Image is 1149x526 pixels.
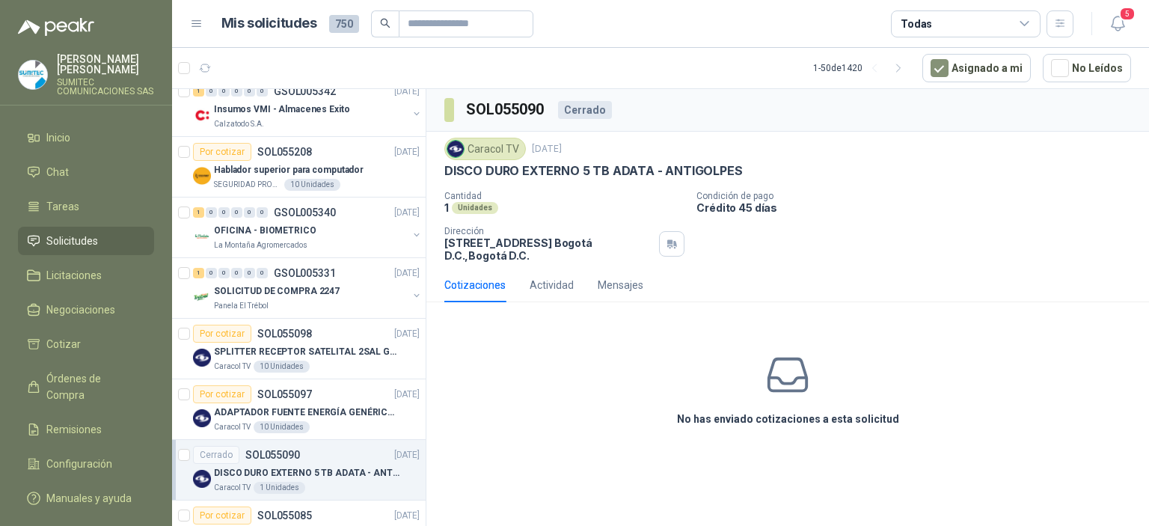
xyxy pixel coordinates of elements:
a: Por cotizarSOL055097[DATE] Company LogoADAPTADOR FUENTE ENERGÍA GENÉRICO 24V 1ACaracol TV10 Unidades [172,379,426,440]
div: Actividad [530,277,574,293]
div: Todas [901,16,932,32]
div: Caracol TV [444,138,526,160]
div: 0 [206,268,217,278]
img: Company Logo [193,470,211,488]
a: 1 0 0 0 0 0 GSOL005331[DATE] Company LogoSOLICITUD DE COMPRA 2247Panela El Trébol [193,264,423,312]
p: SOL055208 [257,147,312,157]
p: Panela El Trébol [214,300,269,312]
div: Unidades [452,202,498,214]
p: GSOL005340 [274,207,336,218]
div: 10 Unidades [254,361,310,373]
a: Órdenes de Compra [18,364,154,409]
a: Remisiones [18,415,154,444]
img: Logo peakr [18,18,94,36]
div: 0 [257,86,268,97]
a: Solicitudes [18,227,154,255]
p: Condición de pago [696,191,1143,201]
img: Company Logo [447,141,464,157]
p: OFICINA - BIOMETRICO [214,224,316,238]
a: CerradoSOL055090[DATE] Company LogoDISCO DURO EXTERNO 5 TB ADATA - ANTIGOLPESCaracol TV1 Unidades [172,440,426,501]
div: 0 [218,86,230,97]
p: GSOL005331 [274,268,336,278]
img: Company Logo [193,167,211,185]
div: Cerrado [193,446,239,464]
p: GSOL005342 [274,86,336,97]
p: Hablador superior para computador [214,163,364,177]
div: 0 [244,268,255,278]
a: Cotizar [18,330,154,358]
div: Por cotizar [193,325,251,343]
p: SOL055097 [257,389,312,400]
a: Inicio [18,123,154,152]
div: 0 [244,86,255,97]
div: 0 [257,207,268,218]
p: Insumos VMI - Almacenes Exito [214,103,350,117]
div: 0 [218,207,230,218]
div: 0 [218,268,230,278]
span: Cotizar [46,336,81,352]
p: [DATE] [394,448,420,462]
p: 1 [444,201,449,214]
p: Dirección [444,226,653,236]
p: DISCO DURO EXTERNO 5 TB ADATA - ANTIGOLPES [214,466,400,480]
p: SUMITEC COMUNICACIONES SAS [57,78,154,96]
span: Inicio [46,129,70,146]
span: Solicitudes [46,233,98,249]
p: Caracol TV [214,361,251,373]
div: Por cotizar [193,143,251,161]
p: Crédito 45 días [696,201,1143,214]
div: 0 [231,86,242,97]
a: 1 0 0 0 0 0 GSOL005340[DATE] Company LogoOFICINA - BIOMETRICOLa Montaña Agromercados [193,204,423,251]
a: Negociaciones [18,296,154,324]
p: [DATE] [394,266,420,281]
div: 1 [193,86,204,97]
div: 0 [231,207,242,218]
p: SEGURIDAD PROVISER LTDA [214,179,281,191]
div: 0 [244,207,255,218]
p: SOL055085 [257,510,312,521]
p: SOL055090 [245,450,300,460]
a: Licitaciones [18,261,154,290]
p: [DATE] [394,145,420,159]
span: Remisiones [46,421,102,438]
span: 5 [1119,7,1136,21]
p: [DATE] [394,85,420,99]
p: SOLICITUD DE COMPRA 2247 [214,284,340,299]
p: [DATE] [532,142,562,156]
a: Configuración [18,450,154,478]
p: SPLITTER RECEPTOR SATELITAL 2SAL GT-SP21 [214,345,400,359]
span: Chat [46,164,69,180]
p: DISCO DURO EXTERNO 5 TB ADATA - ANTIGOLPES [444,163,742,179]
div: 1 [193,207,204,218]
a: Manuales y ayuda [18,484,154,513]
p: [PERSON_NAME] [PERSON_NAME] [57,54,154,75]
a: Chat [18,158,154,186]
span: Tareas [46,198,79,215]
p: Calzatodo S.A. [214,118,264,130]
img: Company Logo [193,409,211,427]
button: Asignado a mi [922,54,1031,82]
img: Company Logo [19,61,47,89]
div: Mensajes [598,277,643,293]
div: Por cotizar [193,507,251,525]
div: 0 [231,268,242,278]
img: Company Logo [193,349,211,367]
img: Company Logo [193,288,211,306]
div: 1 [193,268,204,278]
p: Caracol TV [214,482,251,494]
button: 5 [1104,10,1131,37]
h3: No has enviado cotizaciones a esta solicitud [677,411,899,427]
span: Manuales y ayuda [46,490,132,507]
div: 1 Unidades [254,482,305,494]
p: [STREET_ADDRESS] Bogotá D.C. , Bogotá D.C. [444,236,653,262]
button: No Leídos [1043,54,1131,82]
div: 0 [257,268,268,278]
p: La Montaña Agromercados [214,239,307,251]
a: 1 0 0 0 0 0 GSOL005342[DATE] Company LogoInsumos VMI - Almacenes ExitoCalzatodo S.A. [193,82,423,130]
p: [DATE] [394,206,420,220]
a: Por cotizarSOL055098[DATE] Company LogoSPLITTER RECEPTOR SATELITAL 2SAL GT-SP21Caracol TV10 Unidades [172,319,426,379]
h3: SOL055090 [466,98,546,121]
img: Company Logo [193,227,211,245]
div: 0 [206,86,217,97]
span: Órdenes de Compra [46,370,140,403]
